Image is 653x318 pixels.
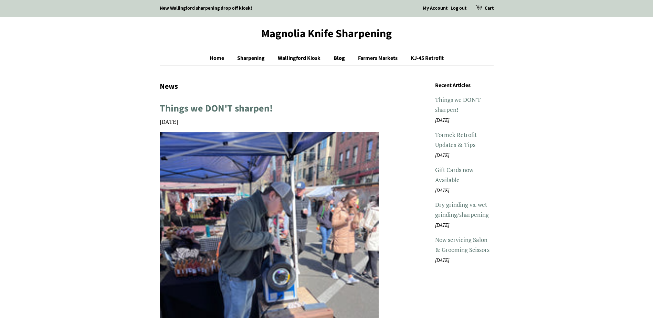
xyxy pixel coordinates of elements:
[435,131,477,149] a: Tormek Retrofit Updates & Tips
[232,51,272,65] a: Sharpening
[435,187,449,193] em: [DATE]
[435,81,494,90] h3: Recent Articles
[435,201,489,219] a: Dry grinding vs. wet grinding/sharpening
[451,5,466,12] a: Log out
[160,81,379,92] h1: News
[435,222,449,228] em: [DATE]
[406,51,444,65] a: KJ-45 Retrofit
[353,51,404,65] a: Farmers Markets
[328,51,352,65] a: Blog
[435,236,489,254] a: Now servicing Salon & Grooming Scissors
[435,96,481,114] a: Things we DON'T sharpen!
[210,51,231,65] a: Home
[435,166,473,184] a: Gift Cards now Available
[160,5,252,12] a: New Wallingford sharpening drop off kiosk!
[485,4,494,13] a: Cart
[423,5,447,12] a: My Account
[273,51,327,65] a: Wallingford Kiosk
[160,102,273,115] a: Things we DON'T sharpen!
[435,117,449,123] em: [DATE]
[435,152,449,158] em: [DATE]
[160,27,494,40] a: Magnolia Knife Sharpening
[160,118,178,126] time: [DATE]
[435,257,449,263] em: [DATE]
